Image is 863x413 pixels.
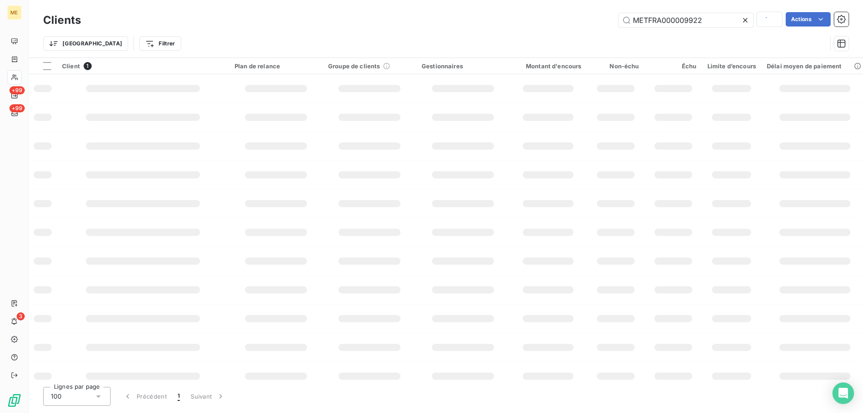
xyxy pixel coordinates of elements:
[650,62,697,70] div: Échu
[832,382,854,404] div: Open Intercom Messenger
[7,5,22,20] div: ME
[422,62,504,70] div: Gestionnaires
[84,62,92,70] span: 1
[767,62,863,70] div: Délai moyen de paiement
[618,13,753,27] input: Rechercher
[515,62,582,70] div: Montant d'encours
[7,393,22,408] img: Logo LeanPay
[62,62,80,70] span: Client
[328,62,380,70] span: Groupe de clients
[43,12,81,28] h3: Clients
[17,312,25,320] span: 3
[9,86,25,94] span: +99
[592,62,639,70] div: Non-échu
[235,62,317,70] div: Plan de relance
[172,387,185,406] button: 1
[707,62,756,70] div: Limite d’encours
[43,36,128,51] button: [GEOGRAPHIC_DATA]
[9,104,25,112] span: +99
[786,12,831,27] button: Actions
[118,387,172,406] button: Précédent
[185,387,231,406] button: Suivant
[51,392,62,401] span: 100
[139,36,181,51] button: Filtrer
[178,392,180,401] span: 1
